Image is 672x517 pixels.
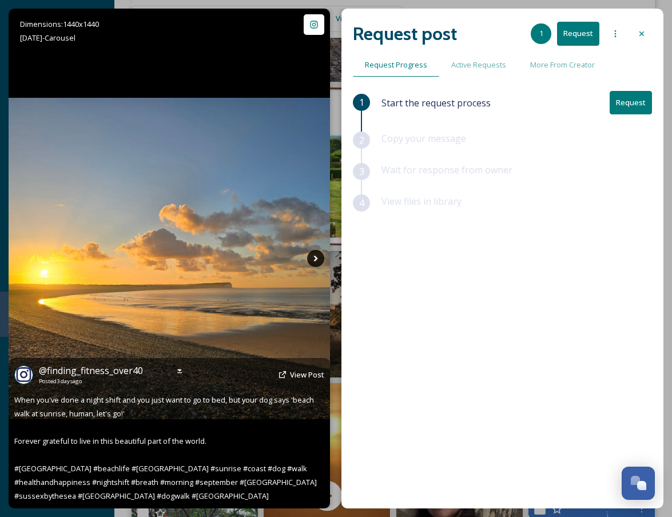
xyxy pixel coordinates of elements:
[359,165,364,178] span: 3
[359,133,364,147] span: 2
[39,364,143,377] span: @ finding_fitness_over40
[539,28,543,39] span: 1
[39,377,143,385] span: Posted 3 days ago
[20,33,75,43] span: [DATE] - Carousel
[381,195,462,208] span: View files in library
[290,369,324,380] span: View Post
[365,59,427,70] span: Request Progress
[353,20,457,47] h2: Request post
[381,132,466,145] span: Copy your message
[359,96,364,109] span: 1
[451,59,506,70] span: Active Requests
[557,22,599,45] button: Request
[14,395,319,501] span: When you've done a night shift and you just want to go to bed, but your dog says 'beach walk at s...
[359,196,364,210] span: 4
[9,98,330,419] img: When you've done a night shift and you just want to go to bed, but your dog says 'beach walk at s...
[381,164,512,176] span: Wait for response from owner
[381,96,491,110] span: Start the request process
[530,59,595,70] span: More From Creator
[290,369,324,380] a: View Post
[622,467,655,500] button: Open Chat
[20,19,99,29] span: Dimensions: 1440 x 1440
[610,91,652,114] button: Request
[39,364,143,377] a: @finding_fitness_over40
